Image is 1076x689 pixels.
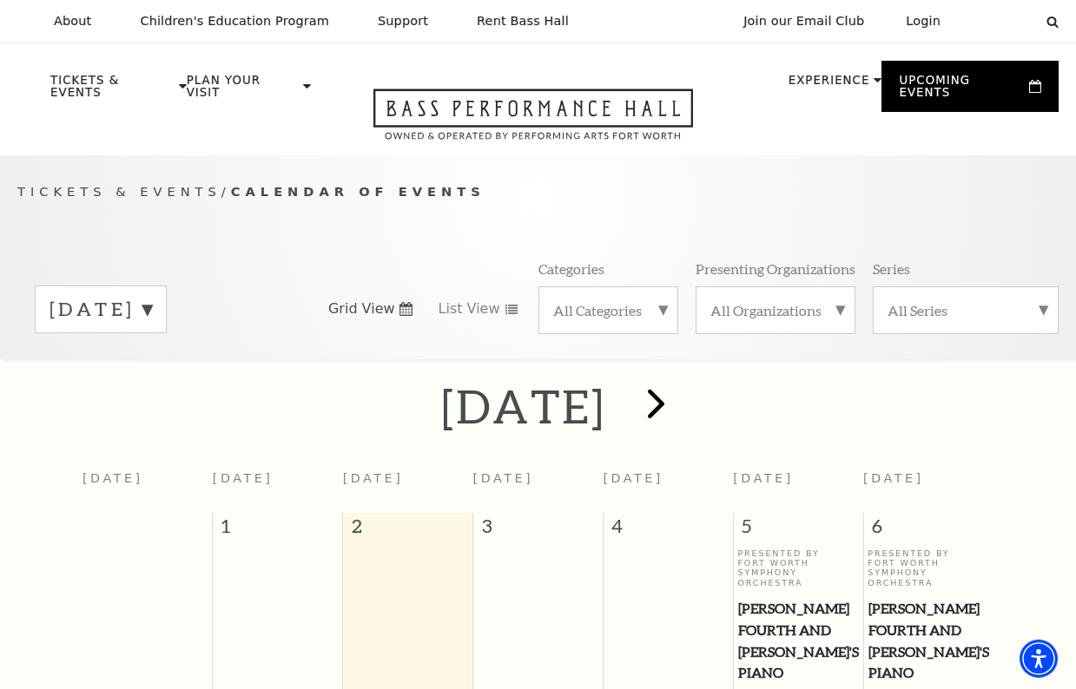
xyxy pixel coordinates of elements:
p: Upcoming Events [899,75,1025,108]
p: Experience [789,75,870,95]
span: [DATE] [603,471,663,485]
span: 4 [604,513,733,548]
label: All Organizations [710,301,841,319]
span: 6 [864,513,993,548]
span: List View [439,299,500,318]
span: 1 [213,513,342,548]
p: Presented By Fort Worth Symphony Orchestra [868,548,989,588]
span: 2 [343,513,472,548]
span: [DATE] [213,471,274,485]
span: [DATE] [473,471,534,485]
span: Tickets & Events [17,184,221,199]
p: Tickets & Events [50,75,175,108]
th: [DATE] [83,462,213,513]
span: 3 [473,513,603,548]
p: Categories [538,259,604,278]
p: Presenting Organizations [696,259,855,278]
select: Select: [968,13,1030,30]
p: Presented By Fort Worth Symphony Orchestra [737,548,858,588]
p: Series [873,259,910,278]
div: Accessibility Menu [1020,640,1058,678]
a: Open this option [311,89,756,155]
label: All Categories [553,301,664,319]
p: About [54,14,91,29]
p: Rent Bass Hall [477,14,569,29]
span: [DATE] [733,471,794,485]
label: [DATE] [50,296,152,323]
span: Calendar of Events [231,184,485,199]
p: Children's Education Program [140,14,329,29]
span: Grid View [328,299,395,318]
span: [DATE] [343,471,404,485]
p: Support [378,14,428,29]
p: / [17,181,1059,203]
button: next [622,376,685,437]
span: [DATE] [863,471,924,485]
p: Plan Your Visit [187,75,299,108]
label: All Series [888,301,1044,319]
h2: [DATE] [441,378,605,434]
span: 5 [734,513,863,548]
